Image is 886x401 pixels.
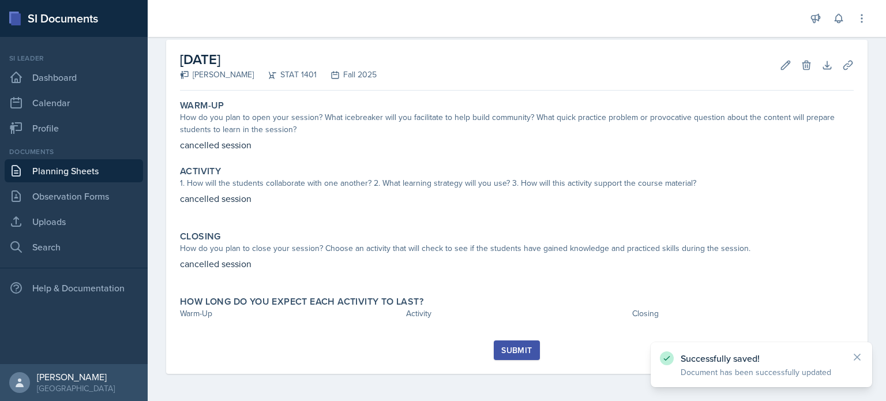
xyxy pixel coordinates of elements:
label: Warm-Up [180,100,224,111]
p: cancelled session [180,138,854,152]
div: Submit [501,346,532,355]
div: STAT 1401 [254,69,317,81]
h2: [DATE] [180,49,377,70]
p: Document has been successfully updated [681,366,842,378]
a: Calendar [5,91,143,114]
div: Help & Documentation [5,276,143,299]
p: cancelled session [180,192,854,205]
div: How do you plan to close your session? Choose an activity that will check to see if the students ... [180,242,854,254]
div: [GEOGRAPHIC_DATA] [37,383,115,394]
div: 1. How will the students collaborate with one another? 2. What learning strategy will you use? 3.... [180,177,854,189]
p: Successfully saved! [681,353,842,364]
div: [PERSON_NAME] [37,371,115,383]
div: Si leader [5,53,143,63]
label: How long do you expect each activity to last? [180,296,423,308]
p: cancelled session [180,257,854,271]
a: Uploads [5,210,143,233]
a: Profile [5,117,143,140]
div: [PERSON_NAME] [180,69,254,81]
div: Fall 2025 [317,69,377,81]
label: Closing [180,231,221,242]
div: Closing [632,308,854,320]
a: Observation Forms [5,185,143,208]
a: Dashboard [5,66,143,89]
div: Activity [406,308,628,320]
div: Warm-Up [180,308,401,320]
label: Activity [180,166,221,177]
a: Planning Sheets [5,159,143,182]
div: Documents [5,147,143,157]
a: Search [5,235,143,258]
div: How do you plan to open your session? What icebreaker will you facilitate to help build community... [180,111,854,136]
button: Submit [494,340,539,360]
